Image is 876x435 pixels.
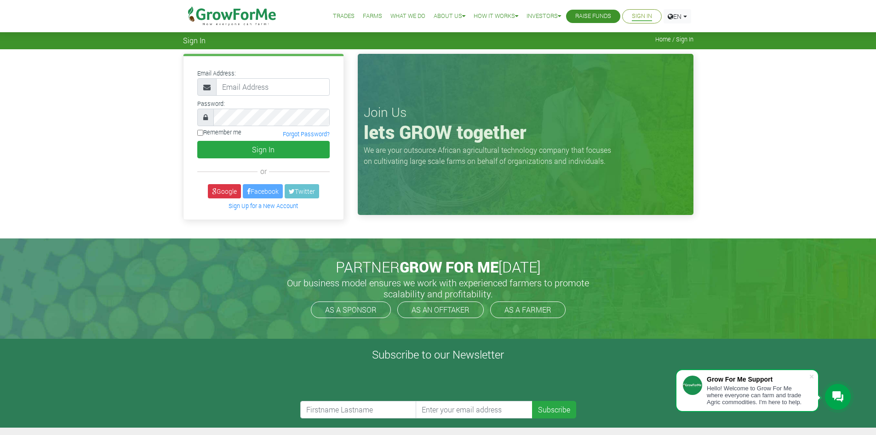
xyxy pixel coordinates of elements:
[397,302,484,318] a: AS AN OFFTAKER
[187,258,690,276] h2: PARTNER [DATE]
[311,302,391,318] a: AS A SPONSOR
[575,12,611,21] a: Raise Funds
[197,141,330,158] button: Sign In
[197,166,330,177] div: or
[300,401,417,418] input: Firstname Lastname
[11,348,865,361] h4: Subscribe to our Newsletter
[208,184,241,198] a: Google
[664,9,691,23] a: EN
[474,12,518,21] a: How it Works
[364,104,687,120] h3: Join Us
[416,401,532,418] input: Enter your email address
[300,365,440,401] iframe: reCAPTCHA
[364,145,617,167] p: We are your outsource African agricultural technology company that focuses on cultivating large s...
[216,78,330,96] input: Email Address
[490,302,566,318] a: AS A FARMER
[363,12,382,21] a: Farms
[532,401,576,418] button: Subscribe
[197,99,225,108] label: Password:
[400,257,498,277] span: GROW FOR ME
[183,36,206,45] span: Sign In
[283,130,330,138] a: Forgot Password?
[655,36,693,43] span: Home / Sign In
[229,202,298,209] a: Sign Up for a New Account
[333,12,355,21] a: Trades
[197,128,241,137] label: Remember me
[632,12,652,21] a: Sign In
[277,277,599,299] h5: Our business model ensures we work with experienced farmers to promote scalability and profitabil...
[390,12,425,21] a: What We Do
[197,69,236,78] label: Email Address:
[707,376,809,383] div: Grow For Me Support
[527,12,561,21] a: Investors
[434,12,465,21] a: About Us
[364,121,687,143] h1: lets GROW together
[197,130,203,136] input: Remember me
[707,385,809,406] div: Hello! Welcome to Grow For Me where everyone can farm and trade Agric commodities. I'm here to help.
